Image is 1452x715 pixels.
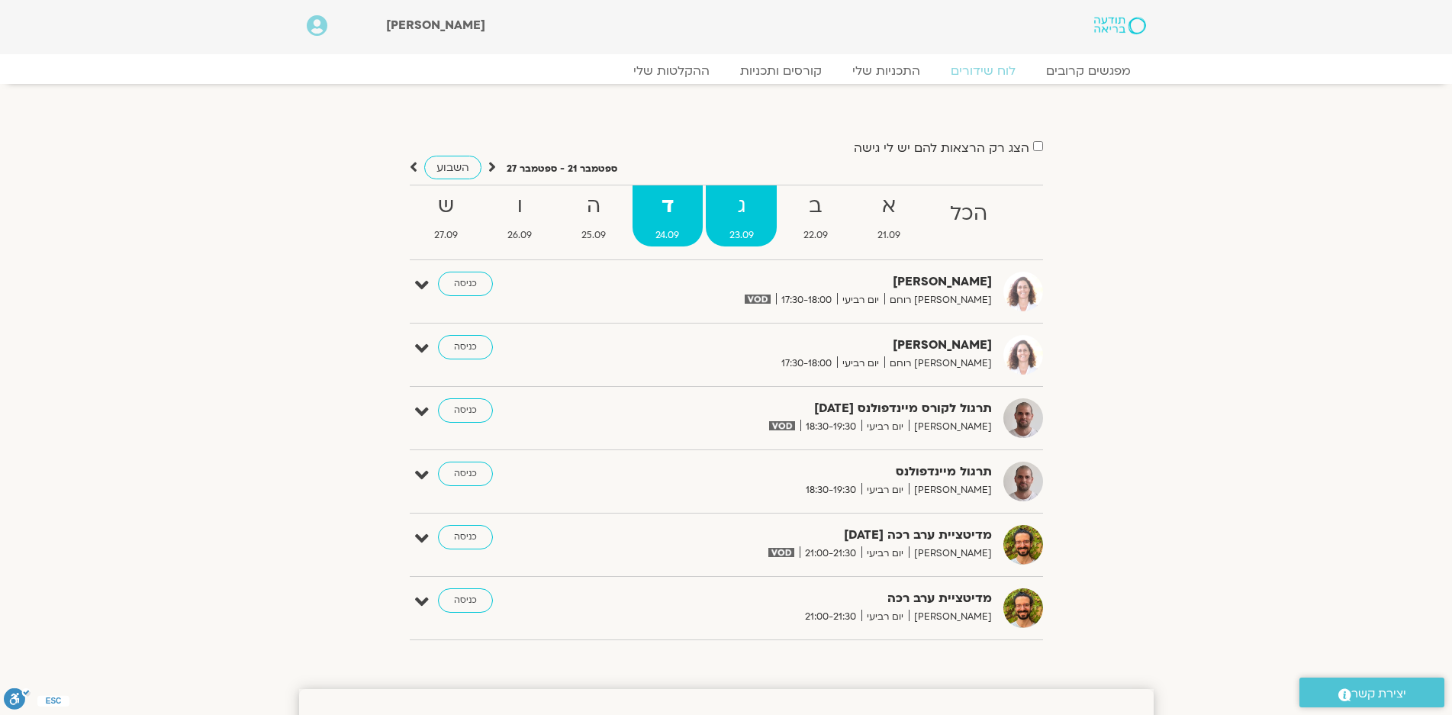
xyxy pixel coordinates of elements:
span: 27.09 [411,227,481,243]
span: יום רביעי [861,482,909,498]
strong: תרגול לקורס מיינדפולנס [DATE] [618,398,992,419]
a: כניסה [438,335,493,359]
span: [PERSON_NAME] [386,17,485,34]
span: 18:30-19:30 [800,419,861,435]
a: השבוע [424,156,481,179]
img: vodicon [768,548,794,557]
a: ההקלטות שלי [618,63,725,79]
span: [PERSON_NAME] רוחם [884,292,992,308]
span: [PERSON_NAME] [909,482,992,498]
strong: א [854,189,923,224]
span: 21.09 [854,227,923,243]
strong: מדיטציית ערב רכה [DATE] [618,525,992,546]
a: קורסים ותכניות [725,63,837,79]
span: [PERSON_NAME] [909,419,992,435]
span: 17:30-18:00 [776,356,837,372]
a: ו26.09 [485,185,555,246]
span: 18:30-19:30 [800,482,861,498]
span: יצירת קשר [1351,684,1406,704]
span: 25.09 [559,227,629,243]
a: ג23.09 [706,185,777,246]
span: [PERSON_NAME] רוחם [884,356,992,372]
span: 21:00-21:30 [800,546,861,562]
span: יום רביעי [837,356,884,372]
span: 26.09 [485,227,555,243]
strong: ו [485,189,555,224]
a: התכניות שלי [837,63,935,79]
img: vodicon [769,421,794,430]
span: 17:30-18:00 [776,292,837,308]
strong: תרגול מיינדפולנס [618,462,992,482]
span: 24.09 [633,227,703,243]
span: יום רביעי [837,292,884,308]
a: כניסה [438,525,493,549]
a: לוח שידורים [935,63,1031,79]
nav: Menu [307,63,1146,79]
strong: [PERSON_NAME] [618,272,992,292]
strong: ב [780,189,851,224]
span: יום רביעי [861,546,909,562]
a: מפגשים קרובים [1031,63,1146,79]
strong: [PERSON_NAME] [618,335,992,356]
span: השבוע [436,160,469,175]
label: הצג רק הרצאות להם יש לי גישה [854,141,1029,155]
strong: הכל [926,197,1010,231]
a: א21.09 [854,185,923,246]
a: כניסה [438,462,493,486]
a: כניסה [438,588,493,613]
a: כניסה [438,398,493,423]
strong: ד [633,189,703,224]
strong: מדיטציית ערב רכה [618,588,992,609]
a: ה25.09 [559,185,629,246]
a: כניסה [438,272,493,296]
span: 22.09 [780,227,851,243]
span: יום רביעי [861,419,909,435]
strong: ה [559,189,629,224]
span: 23.09 [706,227,777,243]
strong: ג [706,189,777,224]
span: [PERSON_NAME] [909,546,992,562]
span: [PERSON_NAME] [909,609,992,625]
a: ש27.09 [411,185,481,246]
span: יום רביעי [861,609,909,625]
strong: ש [411,189,481,224]
a: הכל [926,185,1010,246]
span: 21:00-21:30 [800,609,861,625]
a: ד24.09 [633,185,703,246]
a: ב22.09 [780,185,851,246]
p: ספטמבר 21 - ספטמבר 27 [507,161,617,177]
img: vodicon [745,295,770,304]
a: יצירת קשר [1299,678,1444,707]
